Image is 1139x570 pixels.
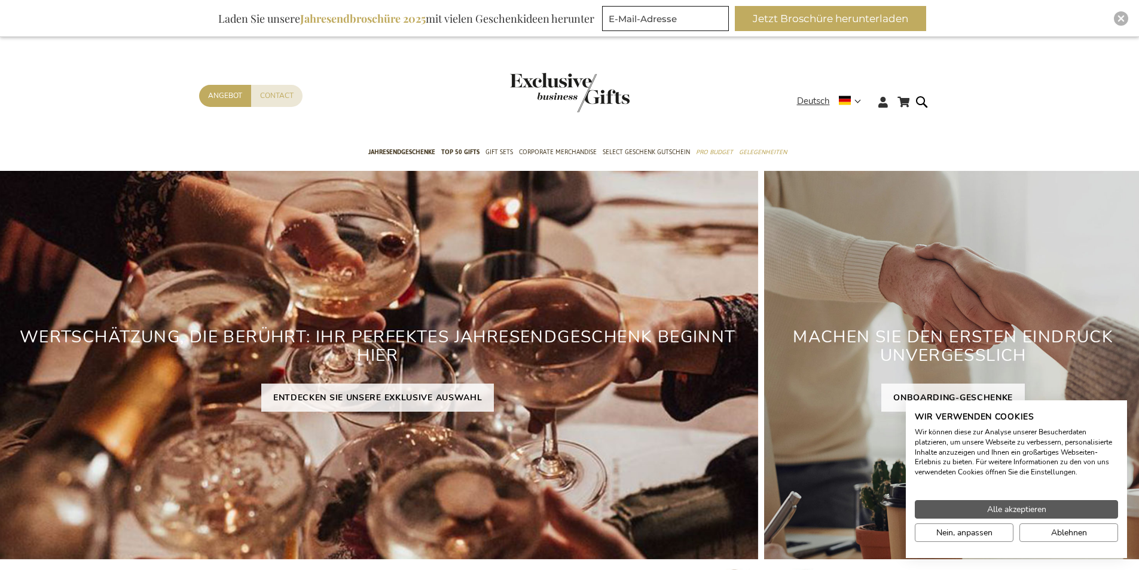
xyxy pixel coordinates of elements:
button: Akzeptieren Sie alle cookies [915,500,1118,519]
span: Deutsch [797,94,830,108]
div: Deutsch [797,94,869,108]
b: Jahresendbroschüre 2025 [300,11,426,26]
a: ENTDECKEN SIE UNSERE EXKLUSIVE AUSWAHL [261,384,494,412]
button: Alle verweigern cookies [1019,523,1118,542]
span: TOP 50 Gifts [441,146,480,158]
p: Wir können diese zur Analyse unserer Besucherdaten platzieren, um unsere Webseite zu verbessern, ... [915,427,1118,477]
span: Pro Budget [696,146,733,158]
img: Exclusive Business gifts logo [510,73,630,112]
span: Nein, anpassen [936,526,993,539]
button: Jetzt Broschüre herunterladen [735,6,926,31]
a: Contact [251,85,303,107]
a: store logo [510,73,570,112]
span: Alle akzeptieren [987,503,1046,516]
span: Ablehnen [1051,526,1087,539]
span: Corporate Merchandise [519,146,597,158]
span: Gift Sets [485,146,513,158]
button: cookie Einstellungen anpassen [915,523,1013,542]
div: Laden Sie unsere mit vielen Geschenkideen herunter [213,6,600,31]
form: marketing offers and promotions [602,6,732,35]
img: Close [1117,15,1125,22]
span: Jahresendgeschenke [368,146,435,158]
input: E-Mail-Adresse [602,6,729,31]
h2: Wir verwenden Cookies [915,412,1118,422]
div: Close [1114,11,1128,26]
a: ONBOARDING-GESCHENKE [881,384,1025,412]
span: Gelegenheiten [739,146,787,158]
a: Angebot [199,85,251,107]
span: Select Geschenk Gutschein [603,146,690,158]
